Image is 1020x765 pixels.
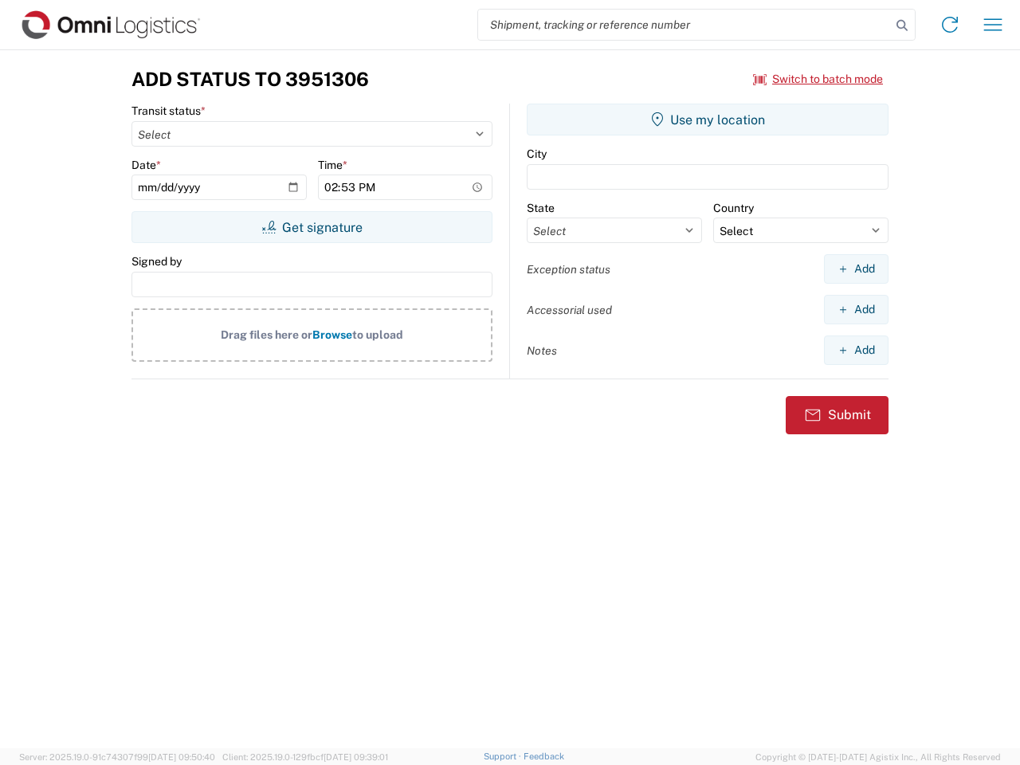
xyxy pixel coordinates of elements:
[131,104,206,118] label: Transit status
[131,211,492,243] button: Get signature
[148,752,215,762] span: [DATE] 09:50:40
[131,68,369,91] h3: Add Status to 3951306
[131,254,182,269] label: Signed by
[312,328,352,341] span: Browse
[484,751,524,761] a: Support
[527,343,557,358] label: Notes
[527,303,612,317] label: Accessorial used
[824,254,889,284] button: Add
[221,328,312,341] span: Drag files here or
[318,158,347,172] label: Time
[786,396,889,434] button: Submit
[824,295,889,324] button: Add
[527,104,889,135] button: Use my location
[755,750,1001,764] span: Copyright © [DATE]-[DATE] Agistix Inc., All Rights Reserved
[19,752,215,762] span: Server: 2025.19.0-91c74307f99
[527,147,547,161] label: City
[352,328,403,341] span: to upload
[527,262,610,277] label: Exception status
[478,10,891,40] input: Shipment, tracking or reference number
[131,158,161,172] label: Date
[713,201,754,215] label: Country
[753,66,883,92] button: Switch to batch mode
[324,752,388,762] span: [DATE] 09:39:01
[824,335,889,365] button: Add
[524,751,564,761] a: Feedback
[527,201,555,215] label: State
[222,752,388,762] span: Client: 2025.19.0-129fbcf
